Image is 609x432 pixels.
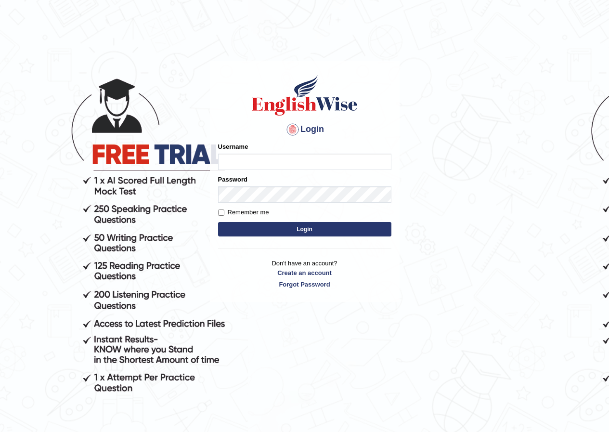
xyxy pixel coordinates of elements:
[218,268,391,277] a: Create an account
[218,122,391,137] h4: Login
[250,74,360,117] img: Logo of English Wise sign in for intelligent practice with AI
[218,142,248,151] label: Username
[218,280,391,289] a: Forgot Password
[218,209,224,216] input: Remember me
[218,222,391,236] button: Login
[218,259,391,288] p: Don't have an account?
[218,208,269,217] label: Remember me
[218,175,247,184] label: Password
